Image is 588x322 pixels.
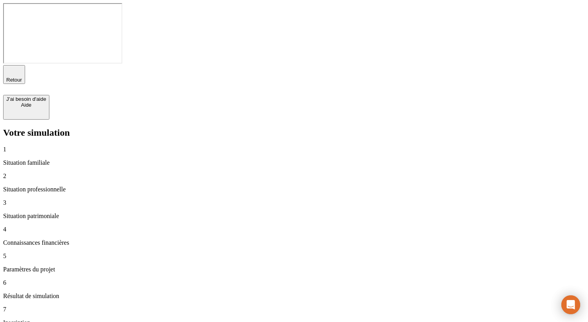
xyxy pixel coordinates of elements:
button: J’ai besoin d'aideAide [3,95,49,120]
p: 7 [3,306,585,313]
div: J’ai besoin d'aide [6,96,46,102]
span: Retour [6,77,22,83]
div: Ouvrir le Messenger Intercom [561,295,580,314]
p: Situation patrimoniale [3,213,585,220]
p: Situation professionnelle [3,186,585,193]
button: Retour [3,65,25,84]
p: Connaissances financières [3,239,585,246]
p: 6 [3,279,585,286]
p: 2 [3,173,585,180]
p: Situation familiale [3,159,585,166]
p: 5 [3,253,585,260]
p: 3 [3,199,585,206]
div: Aide [6,102,46,108]
h2: Votre simulation [3,127,585,138]
p: Résultat de simulation [3,293,585,300]
p: Paramètres du projet [3,266,585,273]
p: 1 [3,146,585,153]
p: 4 [3,226,585,233]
